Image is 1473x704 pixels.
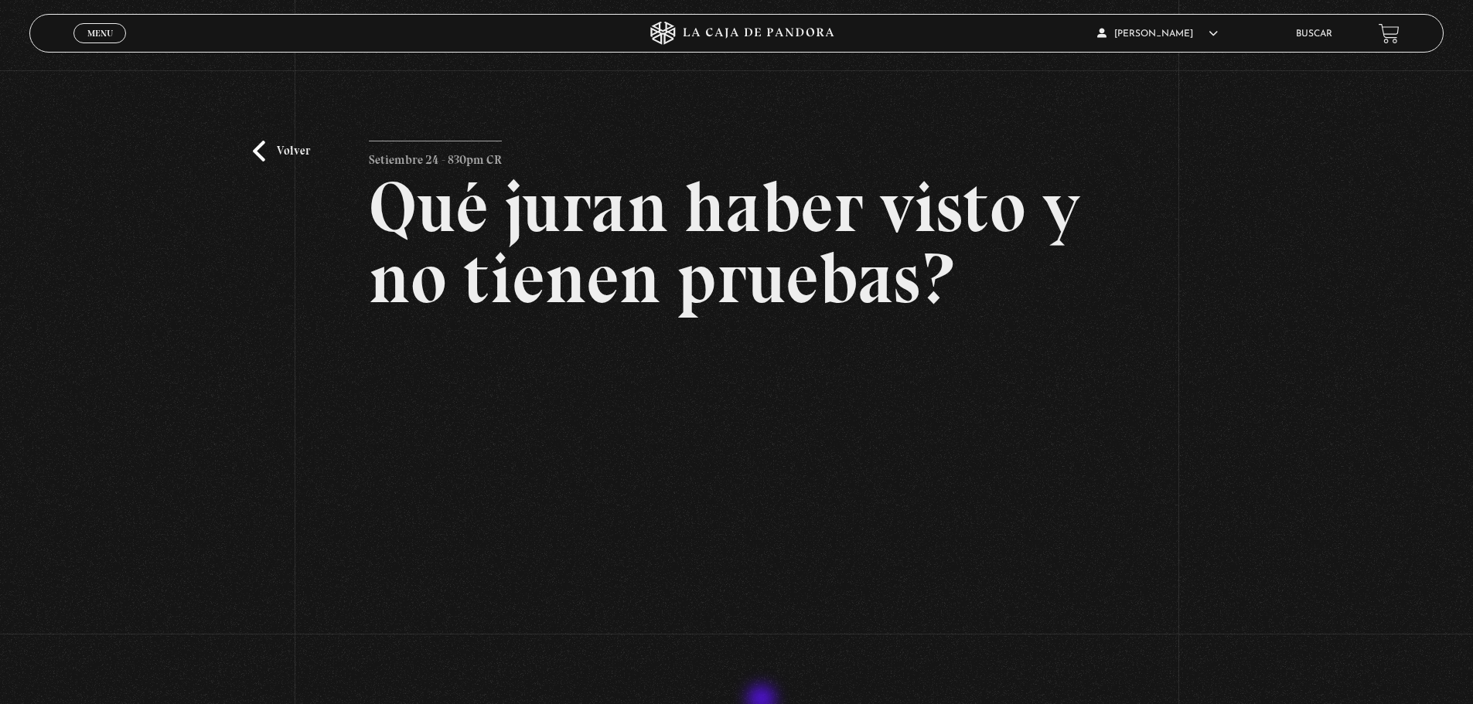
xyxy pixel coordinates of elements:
[1296,29,1332,39] a: Buscar
[82,42,118,53] span: Cerrar
[87,29,113,38] span: Menu
[253,141,310,162] a: Volver
[1097,29,1218,39] span: [PERSON_NAME]
[1379,23,1400,44] a: View your shopping cart
[369,172,1104,314] h2: Qué juran haber visto y no tienen pruebas?
[369,141,502,172] p: Setiembre 24 - 830pm CR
